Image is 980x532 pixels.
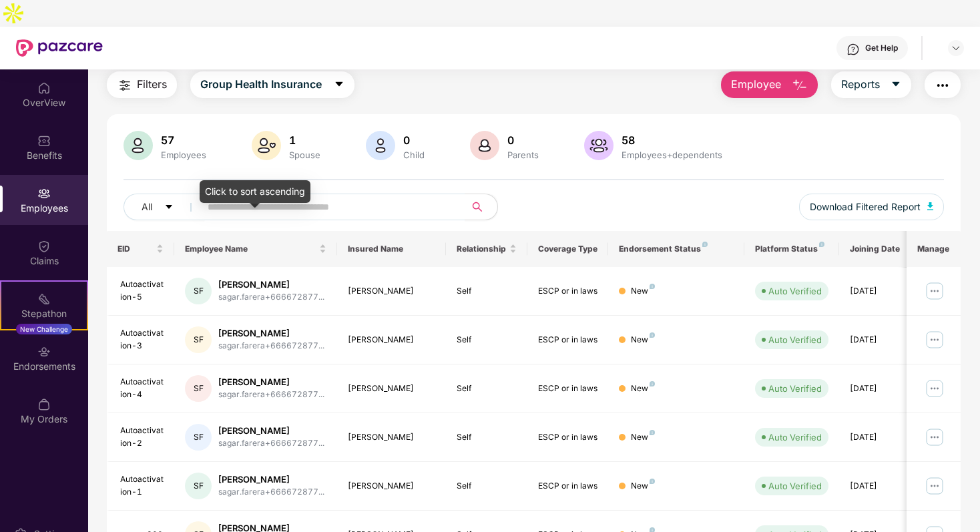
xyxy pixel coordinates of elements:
span: Reports [841,76,880,93]
span: search [465,202,491,212]
button: search [465,194,498,220]
span: Download Filtered Report [810,200,921,214]
img: svg+xml;base64,PHN2ZyB4bWxucz0iaHR0cDovL3d3dy53My5vcmcvMjAwMC9zdmciIHdpZHRoPSI4IiBoZWlnaHQ9IjgiIH... [650,381,655,386]
div: [DATE] [850,480,910,493]
div: SF [185,424,212,451]
div: ESCP or in laws [538,480,598,493]
div: [PERSON_NAME] [218,327,324,340]
div: [PERSON_NAME] [218,278,324,291]
div: [PERSON_NAME] [348,334,435,346]
div: 58 [619,134,725,147]
div: [PERSON_NAME] [348,431,435,444]
th: Joining Date [839,231,921,267]
div: Autoactivation-1 [120,473,164,499]
div: Get Help [865,43,898,53]
div: ESCP or in laws [538,285,598,298]
img: svg+xml;base64,PHN2ZyB4bWxucz0iaHR0cDovL3d3dy53My5vcmcvMjAwMC9zdmciIHdpZHRoPSIyMSIgaGVpZ2h0PSIyMC... [37,292,51,306]
div: Autoactivation-3 [120,327,164,352]
div: Child [401,150,427,160]
div: Click to sort ascending [200,180,310,203]
div: Autoactivation-2 [120,425,164,450]
div: [PERSON_NAME] [218,473,324,486]
img: svg+xml;base64,PHN2ZyB4bWxucz0iaHR0cDovL3d3dy53My5vcmcvMjAwMC9zdmciIHhtbG5zOnhsaW5rPSJodHRwOi8vd3... [470,131,499,160]
div: ESCP or in laws [538,334,598,346]
img: svg+xml;base64,PHN2ZyBpZD0iRW1wbG95ZWVzIiB4bWxucz0iaHR0cDovL3d3dy53My5vcmcvMjAwMC9zdmciIHdpZHRoPS... [37,187,51,200]
img: svg+xml;base64,PHN2ZyB4bWxucz0iaHR0cDovL3d3dy53My5vcmcvMjAwMC9zdmciIHdpZHRoPSI4IiBoZWlnaHQ9IjgiIH... [650,284,655,289]
img: svg+xml;base64,PHN2ZyBpZD0iQmVuZWZpdHMiIHhtbG5zPSJodHRwOi8vd3d3LnczLm9yZy8yMDAwL3N2ZyIgd2lkdGg9Ij... [37,134,51,148]
div: [PERSON_NAME] [348,285,435,298]
img: svg+xml;base64,PHN2ZyBpZD0iRHJvcGRvd24tMzJ4MzIiIHhtbG5zPSJodHRwOi8vd3d3LnczLm9yZy8yMDAwL3N2ZyIgd2... [951,43,961,53]
div: Auto Verified [768,382,822,395]
div: [DATE] [850,382,910,395]
div: Self [457,382,517,395]
div: [PERSON_NAME] [348,382,435,395]
img: svg+xml;base64,PHN2ZyB4bWxucz0iaHR0cDovL3d3dy53My5vcmcvMjAwMC9zdmciIHdpZHRoPSIyNCIgaGVpZ2h0PSIyNC... [117,77,133,93]
img: manageButton [924,280,945,302]
img: svg+xml;base64,PHN2ZyBpZD0iQ2xhaW0iIHhtbG5zPSJodHRwOi8vd3d3LnczLm9yZy8yMDAwL3N2ZyIgd2lkdGg9IjIwIi... [37,240,51,253]
img: svg+xml;base64,PHN2ZyBpZD0iRW5kb3JzZW1lbnRzIiB4bWxucz0iaHR0cDovL3d3dy53My5vcmcvMjAwMC9zdmciIHdpZH... [37,345,51,358]
button: Group Health Insurancecaret-down [190,71,354,98]
div: Auto Verified [768,333,822,346]
th: Manage [907,231,961,267]
span: Employee [731,76,781,93]
img: svg+xml;base64,PHN2ZyB4bWxucz0iaHR0cDovL3d3dy53My5vcmcvMjAwMC9zdmciIHhtbG5zOnhsaW5rPSJodHRwOi8vd3... [584,131,614,160]
div: [DATE] [850,431,910,444]
div: [PERSON_NAME] [348,480,435,493]
div: New [631,431,655,444]
div: Self [457,285,517,298]
img: svg+xml;base64,PHN2ZyB4bWxucz0iaHR0cDovL3d3dy53My5vcmcvMjAwMC9zdmciIHdpZHRoPSI4IiBoZWlnaHQ9IjgiIH... [650,430,655,435]
div: [DATE] [850,334,910,346]
span: Relationship [457,244,507,254]
th: Employee Name [174,231,337,267]
div: New [631,334,655,346]
div: Employees+dependents [619,150,725,160]
div: Parents [505,150,541,160]
th: EID [107,231,175,267]
div: sagar.farera+666672877... [218,388,324,401]
span: Employee Name [185,244,316,254]
img: New Pazcare Logo [16,39,103,57]
div: New [631,285,655,298]
div: sagar.farera+666672877... [218,340,324,352]
img: svg+xml;base64,PHN2ZyB4bWxucz0iaHR0cDovL3d3dy53My5vcmcvMjAwMC9zdmciIHdpZHRoPSI4IiBoZWlnaHQ9IjgiIH... [650,332,655,338]
button: Filters [107,71,177,98]
img: svg+xml;base64,PHN2ZyB4bWxucz0iaHR0cDovL3d3dy53My5vcmcvMjAwMC9zdmciIHdpZHRoPSI4IiBoZWlnaHQ9IjgiIH... [650,479,655,484]
img: svg+xml;base64,PHN2ZyB4bWxucz0iaHR0cDovL3d3dy53My5vcmcvMjAwMC9zdmciIHhtbG5zOnhsaW5rPSJodHRwOi8vd3... [792,77,808,93]
div: Spouse [286,150,323,160]
div: [PERSON_NAME] [218,376,324,388]
img: svg+xml;base64,PHN2ZyBpZD0iSGVscC0zMngzMiIgeG1sbnM9Imh0dHA6Ly93d3cudzMub3JnLzIwMDAvc3ZnIiB3aWR0aD... [846,43,860,56]
div: Platform Status [755,244,828,254]
div: Self [457,480,517,493]
img: manageButton [924,329,945,350]
div: SF [185,473,212,499]
div: sagar.farera+666672877... [218,486,324,499]
span: caret-down [334,79,344,91]
div: ESCP or in laws [538,431,598,444]
div: New [631,480,655,493]
div: sagar.farera+666672877... [218,437,324,450]
div: Self [457,431,517,444]
div: 57 [158,134,209,147]
img: manageButton [924,378,945,399]
img: manageButton [924,475,945,497]
th: Relationship [446,231,527,267]
img: manageButton [924,427,945,448]
span: All [142,200,152,214]
img: svg+xml;base64,PHN2ZyB4bWxucz0iaHR0cDovL3d3dy53My5vcmcvMjAwMC9zdmciIHhtbG5zOnhsaW5rPSJodHRwOi8vd3... [124,131,153,160]
div: [DATE] [850,285,910,298]
div: Employees [158,150,209,160]
div: 0 [505,134,541,147]
div: SF [185,375,212,402]
div: [PERSON_NAME] [218,425,324,437]
span: Group Health Insurance [200,76,322,93]
button: Download Filtered Report [799,194,945,220]
div: Auto Verified [768,284,822,298]
th: Coverage Type [527,231,609,267]
div: 0 [401,134,427,147]
img: svg+xml;base64,PHN2ZyBpZD0iSG9tZSIgeG1sbnM9Imh0dHA6Ly93d3cudzMub3JnLzIwMDAvc3ZnIiB3aWR0aD0iMjAiIG... [37,81,51,95]
div: SF [185,326,212,353]
div: Self [457,334,517,346]
div: Auto Verified [768,431,822,444]
div: New Challenge [16,324,72,334]
span: EID [117,244,154,254]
